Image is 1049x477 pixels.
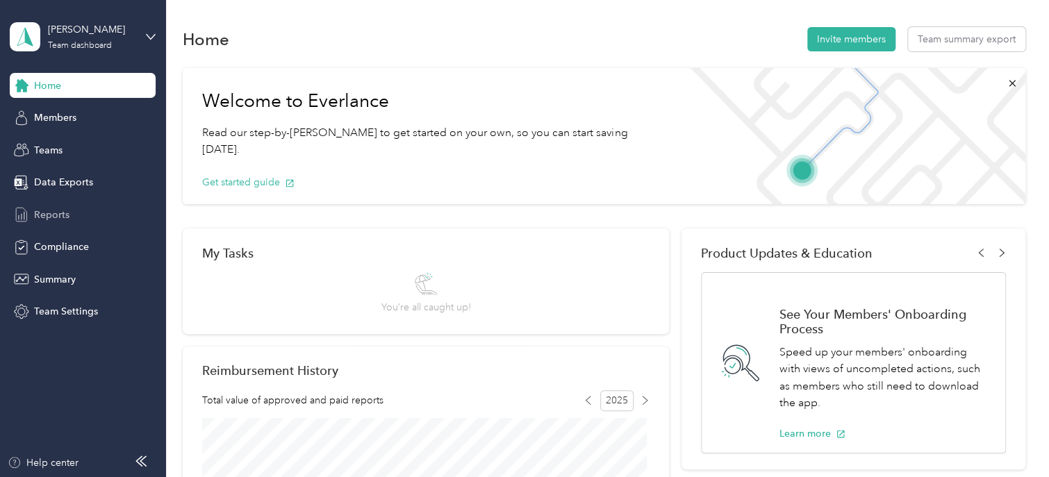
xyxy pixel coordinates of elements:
[34,143,63,158] span: Teams
[202,246,650,260] div: My Tasks
[8,455,79,470] button: Help center
[807,27,895,51] button: Invite members
[701,246,873,260] span: Product Updates & Education
[202,90,657,112] h1: Welcome to Everlance
[34,304,98,319] span: Team Settings
[971,399,1049,477] iframe: Everlance-gr Chat Button Frame
[34,110,76,125] span: Members
[34,240,89,254] span: Compliance
[779,344,991,412] p: Speed up your members' onboarding with views of uncompleted actions, such as members who still ne...
[34,78,61,93] span: Home
[677,68,1025,204] img: Welcome to everlance
[381,300,471,315] span: You’re all caught up!
[48,22,135,37] div: [PERSON_NAME]
[34,175,93,190] span: Data Exports
[202,363,338,378] h2: Reimbursement History
[34,208,69,222] span: Reports
[202,175,295,190] button: Get started guide
[779,307,991,336] h1: See Your Members' Onboarding Process
[908,27,1025,51] button: Team summary export
[202,124,657,158] p: Read our step-by-[PERSON_NAME] to get started on your own, so you can start saving [DATE].
[202,393,383,408] span: Total value of approved and paid reports
[34,272,76,287] span: Summary
[48,42,112,50] div: Team dashboard
[183,32,229,47] h1: Home
[600,390,634,411] span: 2025
[779,426,845,441] button: Learn more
